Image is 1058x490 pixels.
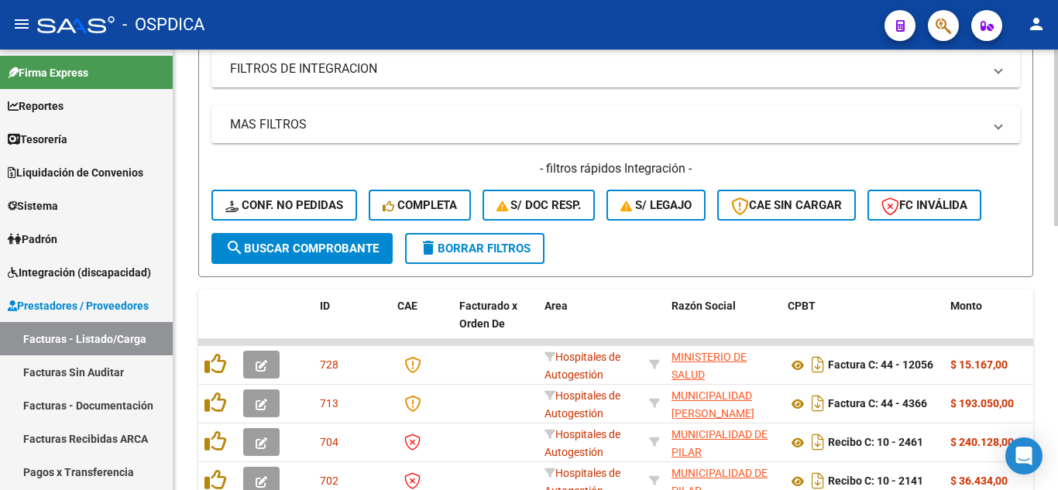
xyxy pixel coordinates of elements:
[320,436,338,448] span: 704
[211,50,1020,87] mat-expansion-panel-header: FILTROS DE INTEGRACION
[320,475,338,487] span: 702
[397,300,417,312] span: CAE
[496,198,582,212] span: S/ Doc Resp.
[950,475,1008,487] strong: $ 36.434,00
[8,164,143,181] span: Liquidación de Convenios
[320,300,330,312] span: ID
[950,397,1014,409] strong: $ 193.050,00
[483,190,596,221] button: S/ Doc Resp.
[544,351,620,381] span: Hospitales de Autogestión
[314,290,391,358] datatable-header-cell: ID
[1005,437,1043,475] div: Open Intercom Messenger
[211,190,357,221] button: Conf. no pedidas
[8,197,58,214] span: Sistema
[808,391,828,416] i: Descargar documento
[369,190,471,221] button: Completa
[211,160,1020,177] h4: - filtros rápidos Integración -
[606,190,706,221] button: S/ legajo
[672,387,775,420] div: 30999003156
[950,300,982,312] span: Monto
[391,290,453,358] datatable-header-cell: CAE
[950,358,1008,371] strong: $ 15.167,00
[225,238,244,257] mat-icon: search
[544,300,568,312] span: Area
[672,351,747,381] span: MINISTERIO DE SALUD
[230,116,983,133] mat-panel-title: MAS FILTROS
[459,300,517,330] span: Facturado x Orden De
[808,430,828,454] i: Descargar documento
[808,352,828,377] i: Descargar documento
[211,233,393,264] button: Buscar Comprobante
[867,190,981,221] button: FC Inválida
[781,290,944,358] datatable-header-cell: CPBT
[8,231,57,248] span: Padrón
[881,198,967,212] span: FC Inválida
[665,290,781,358] datatable-header-cell: Razón Social
[320,397,338,409] span: 713
[731,198,842,212] span: CAE SIN CARGAR
[8,264,151,281] span: Integración (discapacidad)
[788,300,816,312] span: CPBT
[717,190,856,221] button: CAE SIN CARGAR
[620,198,692,212] span: S/ legajo
[672,389,776,437] span: MUNICIPALIDAD [PERSON_NAME][GEOGRAPHIC_DATA]
[672,428,768,458] span: MUNICIPALIDAD DE PILAR
[225,198,343,212] span: Conf. no pedidas
[544,428,620,458] span: Hospitales de Autogestión
[672,426,775,458] div: 30999005825
[320,358,338,371] span: 728
[225,242,379,255] span: Buscar Comprobante
[8,297,149,314] span: Prestadores / Proveedores
[8,131,67,148] span: Tesorería
[828,359,933,372] strong: Factura C: 44 - 12056
[122,8,204,42] span: - OSPDICA
[419,238,438,257] mat-icon: delete
[12,15,31,33] mat-icon: menu
[944,290,1037,358] datatable-header-cell: Monto
[230,60,983,77] mat-panel-title: FILTROS DE INTEGRACION
[672,348,775,381] div: 30999257182
[453,290,538,358] datatable-header-cell: Facturado x Orden De
[538,290,643,358] datatable-header-cell: Area
[383,198,457,212] span: Completa
[211,106,1020,143] mat-expansion-panel-header: MAS FILTROS
[405,233,544,264] button: Borrar Filtros
[950,436,1014,448] strong: $ 240.128,00
[828,398,927,410] strong: Factura C: 44 - 4366
[8,64,88,81] span: Firma Express
[8,98,64,115] span: Reportes
[828,475,923,488] strong: Recibo C: 10 - 2141
[544,389,620,420] span: Hospitales de Autogestión
[419,242,531,255] span: Borrar Filtros
[828,437,923,449] strong: Recibo C: 10 - 2461
[672,300,736,312] span: Razón Social
[1027,15,1046,33] mat-icon: person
